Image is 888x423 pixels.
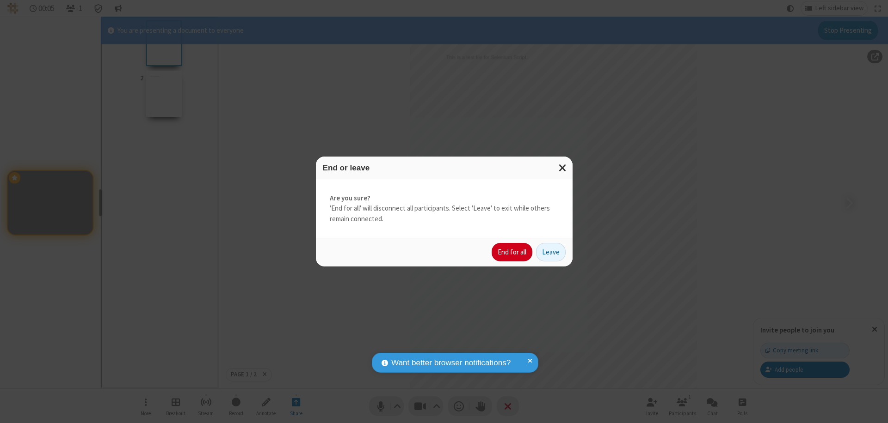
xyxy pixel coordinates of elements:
[391,357,511,369] span: Want better browser notifications?
[316,179,573,238] div: 'End for all' will disconnect all participants. Select 'Leave' to exit while others remain connec...
[323,163,566,172] h3: End or leave
[330,193,559,204] strong: Are you sure?
[536,243,566,261] button: Leave
[553,157,573,179] button: Close modal
[492,243,532,261] button: End for all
